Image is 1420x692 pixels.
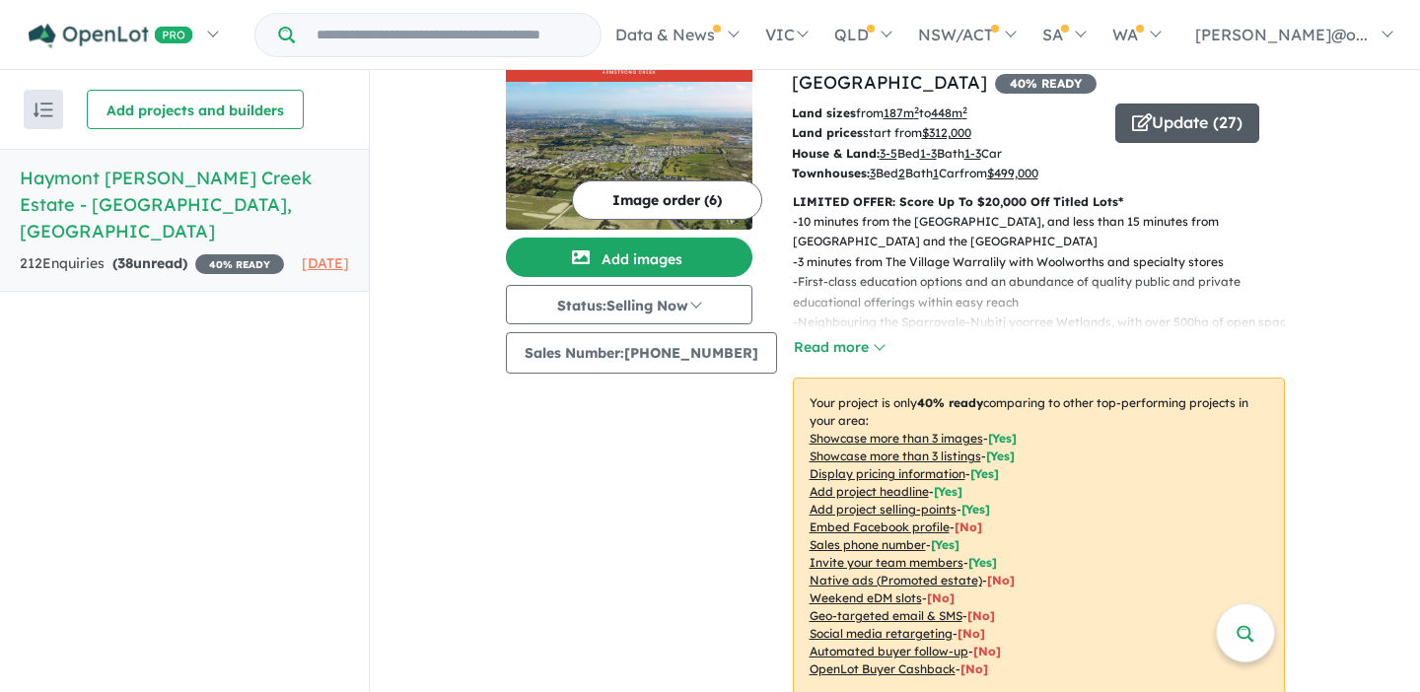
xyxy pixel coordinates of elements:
u: Invite your team members [810,555,963,570]
input: Try estate name, suburb, builder or developer [299,14,597,56]
sup: 2 [962,104,967,115]
span: [No] [967,608,995,623]
span: [No] [973,644,1001,658]
span: [No] [927,590,955,605]
button: Update (27) [1115,104,1259,143]
img: Openlot PRO Logo White [29,24,193,48]
span: [No] [960,661,988,676]
p: Bed Bath Car from [792,164,1100,183]
span: [ Yes ] [986,449,1015,463]
p: Bed Bath Car [792,144,1100,164]
u: Social media retargeting [810,626,953,641]
strong: ( unread) [112,254,187,272]
u: Add project headline [810,484,929,499]
p: LIMITED OFFER: Score Up To $20,000 Off Titled Lots* [793,192,1285,212]
b: 40 % ready [917,395,983,410]
u: Showcase more than 3 listings [810,449,981,463]
u: Geo-targeted email & SMS [810,608,962,623]
u: Sales phone number [810,537,926,552]
a: Haymont Armstrong Creek Estate - Charlemont LogoHaymont Armstrong Creek Estate - Charlemont [506,42,752,230]
u: Display pricing information [810,466,965,481]
span: 40 % READY [995,74,1097,94]
b: House & Land: [792,146,880,161]
h5: Haymont [PERSON_NAME] Creek Estate - [GEOGRAPHIC_DATA] , [GEOGRAPHIC_DATA] [20,165,349,244]
img: sort.svg [34,103,53,117]
span: [ Yes ] [934,484,962,499]
button: Read more [793,336,886,359]
u: Weekend eDM slots [810,590,922,605]
button: Sales Number:[PHONE_NUMBER] [506,332,777,374]
u: Native ads (Promoted estate) [810,573,982,588]
p: - 3 minutes from The Village Warralily with Woolworths and specialty stores [793,252,1301,272]
u: $ 499,000 [987,166,1038,180]
u: 2 [898,166,905,180]
p: - First-class education options and an abundance of quality public and private educational offeri... [793,272,1301,312]
u: 1 [933,166,939,180]
span: [ Yes ] [968,555,997,570]
u: Add project selling-points [810,502,957,517]
img: Haymont Armstrong Creek Estate - Charlemont [506,82,752,230]
span: 38 [117,254,133,272]
span: 40 % READY [195,254,284,274]
b: Townhouses: [792,166,870,180]
span: [ Yes ] [961,502,990,517]
sup: 2 [914,104,919,115]
p: from [792,104,1100,123]
span: [ Yes ] [931,537,959,552]
u: 187 m [884,105,919,120]
b: Land prices [792,125,863,140]
button: Image order (6) [572,180,762,220]
u: Showcase more than 3 images [810,431,983,446]
span: [ Yes ] [988,431,1017,446]
div: 212 Enquir ies [20,252,284,276]
b: Land sizes [792,105,856,120]
u: $ 312,000 [922,125,971,140]
span: [No] [958,626,985,641]
button: Status:Selling Now [506,285,752,324]
p: start from [792,123,1100,143]
span: [DATE] [302,254,349,272]
u: Embed Facebook profile [810,519,950,534]
u: 1-3 [964,146,981,161]
u: Automated buyer follow-up [810,644,968,658]
p: - 10 minutes from the [GEOGRAPHIC_DATA], and less than 15 minutes from [GEOGRAPHIC_DATA] and the ... [793,212,1301,252]
button: Add images [506,238,752,277]
u: OpenLot Buyer Cashback [810,661,956,676]
u: 448 m [931,105,967,120]
button: Add projects and builders [87,90,304,129]
u: 3-5 [880,146,897,161]
span: [ Yes ] [970,466,999,481]
span: [ No ] [955,519,982,534]
u: 3 [870,166,876,180]
span: [No] [987,573,1015,588]
u: 1-3 [920,146,937,161]
span: to [919,105,967,120]
p: - Neighbouring the Sparrovale-Nubitj yoorree Wetlands, with over 500ha of open space. [793,312,1301,332]
span: [PERSON_NAME]@o... [1195,25,1368,44]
